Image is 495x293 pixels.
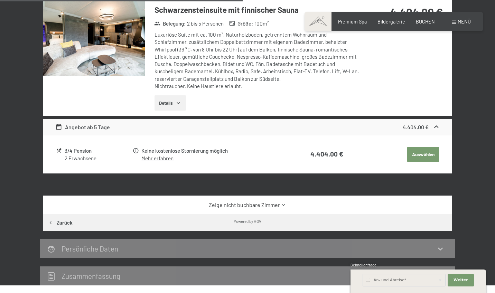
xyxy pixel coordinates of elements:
[234,218,261,224] div: Powered by HGV
[351,263,376,267] span: Schnellanfrage
[407,147,439,162] button: Auswählen
[255,20,269,27] span: 100 m²
[154,20,186,27] strong: Belegung :
[43,214,77,231] button: Zurück
[448,274,474,286] button: Weiter
[310,150,343,158] strong: 4.404,00 €
[390,6,443,19] strong: 4.404,00 €
[416,19,435,25] a: BUCHEN
[62,272,120,280] h2: Zusammen­fassung
[187,20,224,27] span: 2 bis 5 Personen
[155,31,360,90] div: Luxuriöse Suite mit ca. 100 m², Naturholzboden, getrenntem Wohnraum und Schlafzimmer, zusätzliche...
[62,244,118,253] h2: Persönliche Daten
[155,95,186,111] button: Details
[65,147,132,155] div: 3/4 Pension
[155,4,360,15] h3: Schwarzensteinsuite mit finnischer Sauna
[403,124,429,130] strong: 4.404,00 €
[338,19,367,25] a: Premium Spa
[43,119,452,135] div: Angebot ab 5 Tage4.404,00 €
[454,277,468,283] span: Weiter
[55,201,440,209] a: Zeige nicht buchbare Zimmer
[141,155,174,161] a: Mehr erfahren
[65,155,132,162] div: 2 Erwachsene
[377,19,405,25] a: Bildergalerie
[141,147,285,155] div: Keine kostenlose Stornierung möglich
[458,19,471,25] span: Menü
[55,123,110,131] div: Angebot ab 5 Tage
[229,20,253,27] strong: Größe :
